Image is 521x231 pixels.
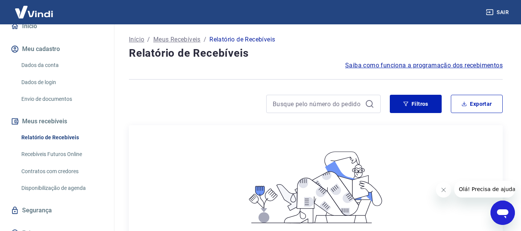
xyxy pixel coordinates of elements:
[9,0,59,24] img: Vindi
[18,130,105,145] a: Relatório de Recebíveis
[490,201,515,225] iframe: Botão para abrir a janela de mensagens
[18,91,105,107] a: Envio de documentos
[18,180,105,196] a: Disponibilização de agenda
[451,95,503,113] button: Exportar
[153,35,201,44] a: Meus Recebíveis
[5,5,64,11] span: Olá! Precisa de ajuda?
[9,113,105,130] button: Meus recebíveis
[18,164,105,179] a: Contratos com credores
[209,35,275,44] p: Relatório de Recebíveis
[345,61,503,70] a: Saiba como funciona a programação dos recebimentos
[273,98,362,110] input: Busque pelo número do pedido
[18,75,105,90] a: Dados de login
[9,202,105,219] a: Segurança
[9,41,105,57] button: Meu cadastro
[484,5,512,19] button: Sair
[390,95,442,113] button: Filtros
[18,147,105,162] a: Recebíveis Futuros Online
[18,57,105,73] a: Dados da conta
[204,35,206,44] p: /
[454,181,515,198] iframe: Mensagem da empresa
[436,182,451,198] iframe: Fechar mensagem
[129,46,503,61] h4: Relatório de Recebíveis
[9,18,105,35] a: Início
[129,35,144,44] a: Início
[147,35,150,44] p: /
